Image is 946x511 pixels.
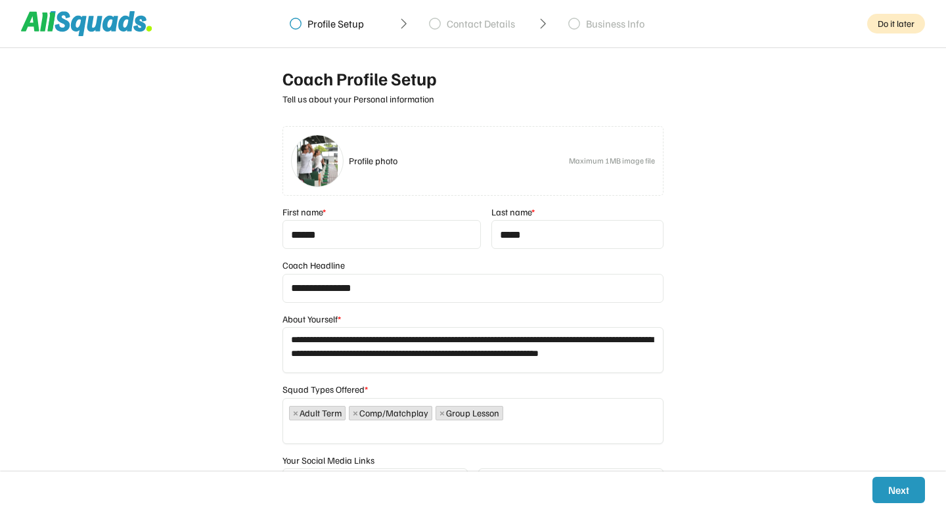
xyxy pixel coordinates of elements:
[282,384,368,395] div: Squad Types Offered
[586,17,644,30] div: Business Info
[289,406,346,420] li: Adult Term
[282,455,374,466] div: Your Social Media Links
[307,17,364,30] div: Profile Setup
[349,406,432,420] li: Comp/Matchplay
[867,14,925,33] div: Do it later
[293,409,298,418] span: ×
[349,155,564,167] div: Profile photo
[353,409,358,418] span: ×
[447,17,515,30] div: Contact Details
[872,477,925,503] button: Next
[282,68,664,91] div: Coach Profile Setup
[436,406,503,420] li: Group Lesson
[491,206,535,218] div: Last name
[439,409,445,418] span: ×
[282,93,664,105] div: Tell us about your Personal information
[282,206,326,218] div: First name
[569,155,655,167] div: Maximum 1MB image file
[282,313,341,325] div: About Yourself
[282,259,345,271] div: Coach Headline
